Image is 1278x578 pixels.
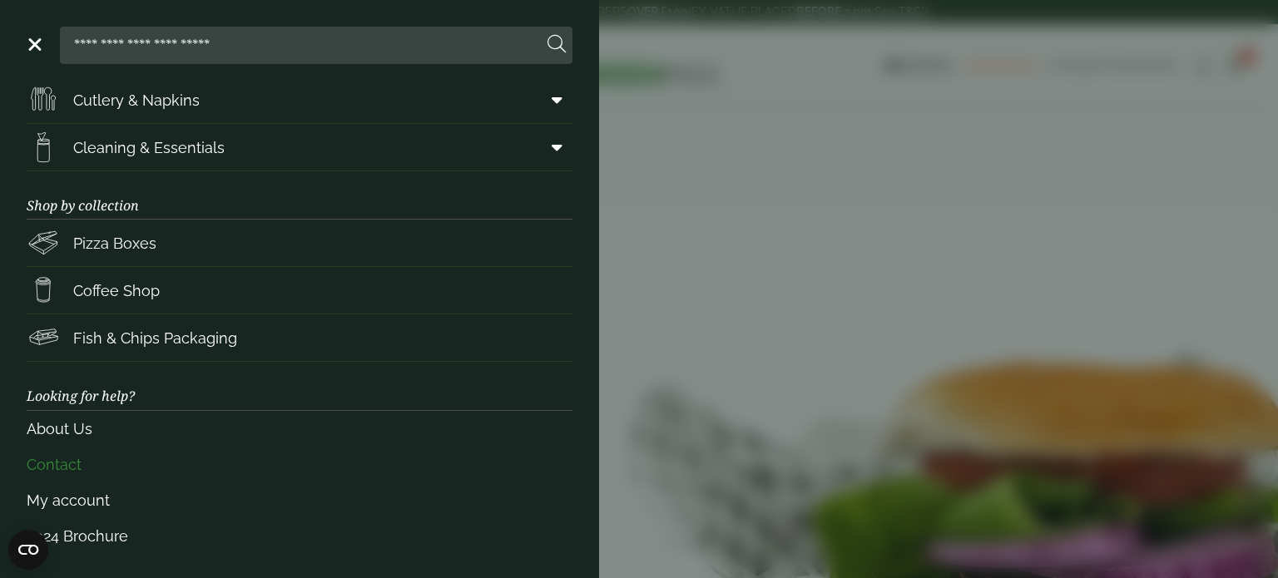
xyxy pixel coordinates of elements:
[73,279,160,302] span: Coffee Shop
[27,362,572,410] h3: Looking for help?
[73,136,225,159] span: Cleaning & Essentials
[27,83,60,116] img: Cutlery.svg
[27,274,60,307] img: HotDrink_paperCup.svg
[27,411,572,447] a: About Us
[27,518,572,554] a: 2024 Brochure
[8,530,48,570] button: Open CMP widget
[27,314,572,361] a: Fish & Chips Packaging
[27,482,572,518] a: My account
[27,124,572,170] a: Cleaning & Essentials
[27,447,572,482] a: Contact
[27,77,572,123] a: Cutlery & Napkins
[27,226,60,259] img: Pizza_boxes.svg
[73,89,200,111] span: Cutlery & Napkins
[27,220,572,266] a: Pizza Boxes
[27,171,572,220] h3: Shop by collection
[73,327,237,349] span: Fish & Chips Packaging
[27,321,60,354] img: FishNchip_box.svg
[27,131,60,164] img: open-wipe.svg
[73,232,156,254] span: Pizza Boxes
[27,267,572,314] a: Coffee Shop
